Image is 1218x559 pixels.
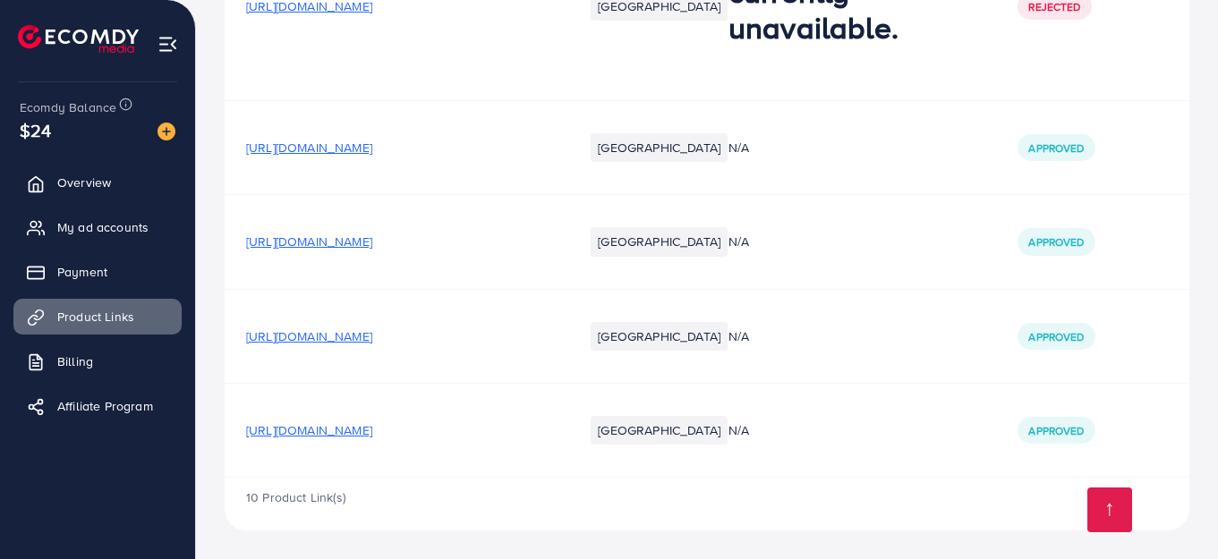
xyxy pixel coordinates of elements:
[57,263,107,281] span: Payment
[20,117,51,143] span: $24
[246,139,372,157] span: [URL][DOMAIN_NAME]
[13,165,182,200] a: Overview
[591,133,728,162] li: [GEOGRAPHIC_DATA]
[1028,140,1084,156] span: Approved
[591,416,728,445] li: [GEOGRAPHIC_DATA]
[591,322,728,351] li: [GEOGRAPHIC_DATA]
[18,25,139,53] img: logo
[728,233,749,250] span: N/A
[20,98,116,116] span: Ecomdy Balance
[13,254,182,290] a: Payment
[591,227,728,256] li: [GEOGRAPHIC_DATA]
[1028,423,1084,438] span: Approved
[728,421,749,439] span: N/A
[246,488,345,506] span: 10 Product Link(s)
[57,352,93,370] span: Billing
[13,388,182,424] a: Affiliate Program
[13,343,182,379] a: Billing
[57,308,134,326] span: Product Links
[57,397,153,415] span: Affiliate Program
[158,123,175,140] img: image
[246,233,372,250] span: [URL][DOMAIN_NAME]
[13,209,182,245] a: My ad accounts
[1142,479,1205,546] iframe: Chat
[1028,329,1084,344] span: Approved
[728,139,749,157] span: N/A
[57,174,111,191] span: Overview
[1028,234,1084,250] span: Approved
[13,299,182,335] a: Product Links
[158,34,178,55] img: menu
[57,218,149,236] span: My ad accounts
[246,327,372,345] span: [URL][DOMAIN_NAME]
[728,327,749,345] span: N/A
[246,421,372,439] span: [URL][DOMAIN_NAME]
